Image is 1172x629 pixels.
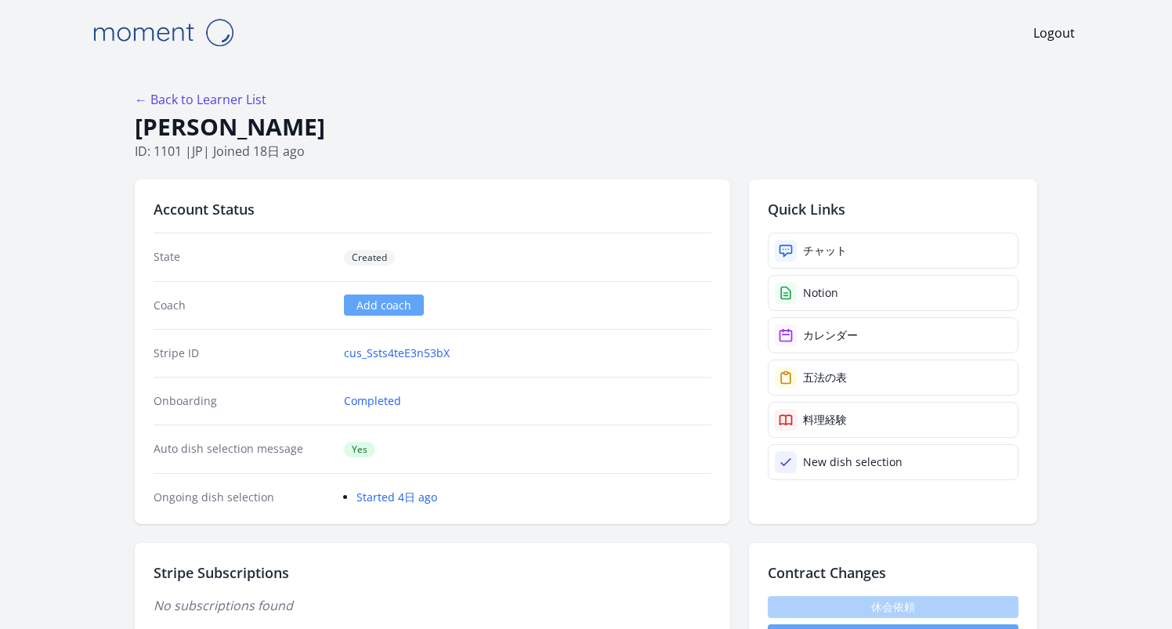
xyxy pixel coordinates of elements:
[1033,23,1075,42] a: Logout
[768,596,1018,618] span: 休会依頼
[803,412,847,428] div: 料理経験
[768,317,1018,353] a: カレンダー
[135,91,266,108] a: ← Back to Learner List
[154,562,711,584] h2: Stripe Subscriptions
[154,441,331,457] dt: Auto dish selection message
[154,596,711,615] p: No subscriptions found
[356,490,437,504] a: Started 4日 ago
[803,285,838,301] div: Notion
[135,112,1037,142] h1: [PERSON_NAME]
[344,442,375,457] span: Yes
[154,198,711,220] h2: Account Status
[768,562,1018,584] h2: Contract Changes
[344,393,401,409] a: Completed
[154,249,331,266] dt: State
[803,327,858,343] div: カレンダー
[154,345,331,361] dt: Stripe ID
[154,393,331,409] dt: Onboarding
[768,360,1018,396] a: 五法の表
[154,490,331,505] dt: Ongoing dish selection
[768,198,1018,220] h2: Quick Links
[768,233,1018,269] a: チャット
[85,13,241,52] img: Moment
[768,275,1018,311] a: Notion
[344,345,450,361] a: cus_Ssts4teE3n53bX
[135,142,1037,161] p: ID: 1101 | | Joined 18日 ago
[768,402,1018,438] a: 料理経験
[344,295,424,316] a: Add coach
[154,298,331,313] dt: Coach
[192,143,203,160] span: jp
[803,243,847,258] div: チャット
[344,250,395,266] span: Created
[768,444,1018,480] a: New dish selection
[803,370,847,385] div: 五法の表
[803,454,903,470] div: New dish selection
